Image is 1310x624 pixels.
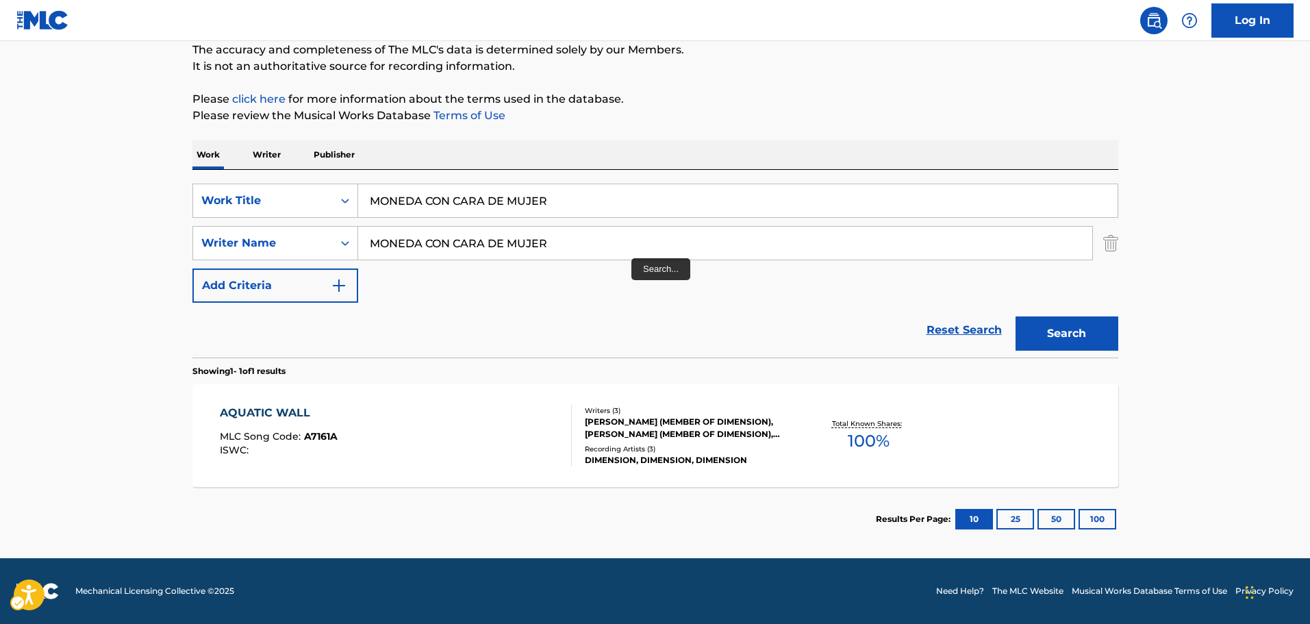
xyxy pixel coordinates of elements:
p: It is not an authoritative source for recording information. [192,58,1118,75]
p: Writer [249,140,285,169]
button: Search [1016,316,1118,351]
img: logo [16,583,59,599]
form: Search Form [192,184,1118,358]
div: Recording Artists ( 3 ) [585,444,792,454]
input: Search... [358,184,1118,217]
a: click here [232,92,286,105]
a: Reset Search [920,315,1009,345]
span: 100 % [848,429,890,453]
div: [PERSON_NAME] (MEMBER OF DIMENSION), [PERSON_NAME] (MEMBER OF DIMENSION), [PERSON_NAME] (A MEMBER... [585,416,792,440]
button: 100 [1079,509,1116,529]
span: MLC Song Code : [220,430,304,442]
span: ISWC : [220,444,252,456]
button: 50 [1037,509,1075,529]
p: Please for more information about the terms used in the database. [192,91,1118,108]
p: Total Known Shares: [832,419,905,429]
div: Chat Widget [1242,558,1310,624]
p: The accuracy and completeness of The MLC's data is determined solely by our Members. [192,42,1118,58]
div: Work Title [201,192,325,209]
span: Mechanical Licensing Collective © 2025 [75,585,234,597]
p: Publisher [310,140,359,169]
button: 10 [955,509,993,529]
button: 25 [996,509,1034,529]
p: Results Per Page: [876,513,954,525]
iframe: Hubspot Iframe [1242,558,1310,624]
img: Delete Criterion [1103,226,1118,260]
p: Showing 1 - 1 of 1 results [192,365,286,377]
span: A7161A [304,430,338,442]
a: Log In [1211,3,1294,38]
img: MLC Logo [16,10,69,30]
a: Need Help? [936,585,984,597]
img: 9d2ae6d4665cec9f34b9.svg [331,277,347,294]
a: Musical Works Database Terms of Use [1072,585,1227,597]
div: Writer Name [201,235,325,251]
div: Writers ( 3 ) [585,405,792,416]
p: Please review the Musical Works Database [192,108,1118,124]
div: DIMENSION, DIMENSION, DIMENSION [585,454,792,466]
p: Work [192,140,224,169]
a: The MLC Website [992,585,1063,597]
a: Privacy Policy [1235,585,1294,597]
a: AQUATIC WALLMLC Song Code:A7161AISWC:Writers (3)[PERSON_NAME] (MEMBER OF DIMENSION), [PERSON_NAME... [192,384,1118,487]
input: Search... [358,227,1092,260]
button: Add Criteria [192,269,358,303]
div: Drag [1246,572,1254,613]
div: AQUATIC WALL [220,405,338,421]
img: search [1146,12,1162,29]
a: Terms of Use [431,109,505,122]
img: help [1181,12,1198,29]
